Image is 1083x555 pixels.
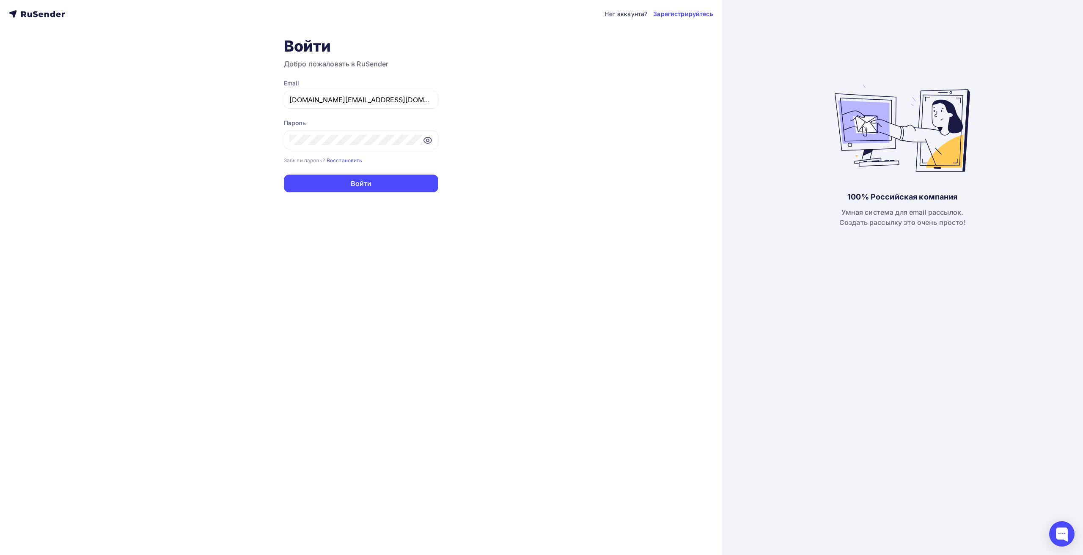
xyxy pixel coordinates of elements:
[839,207,966,227] div: Умная система для email рассылок. Создать рассылку это очень просто!
[284,37,438,55] h1: Войти
[327,156,363,164] a: Восстановить
[847,192,957,202] div: 100% Российская компания
[289,95,433,105] input: Укажите свой email
[653,10,713,18] a: Зарегистрируйтесь
[284,175,438,192] button: Войти
[284,59,438,69] h3: Добро пожаловать в RuSender
[284,157,325,164] small: Забыли пароль?
[605,10,647,18] div: Нет аккаунта?
[284,119,438,127] div: Пароль
[284,79,438,87] div: Email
